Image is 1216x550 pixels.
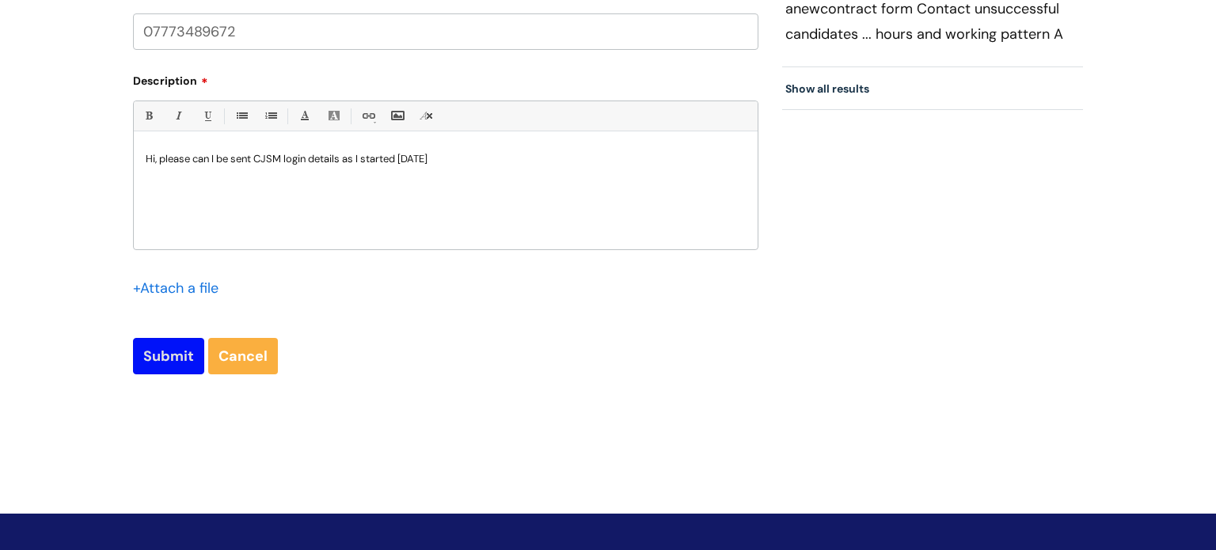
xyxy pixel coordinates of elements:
span: + [133,279,140,298]
div: Attach a file [133,275,228,301]
p: Hi, please can I be sent CJSM login details as I started [DATE] [146,152,746,166]
a: Remove formatting (Ctrl-\) [416,106,436,126]
a: Underline(Ctrl-U) [197,106,217,126]
a: Bold (Ctrl-B) [139,106,158,126]
a: 1. Ordered List (Ctrl-Shift-8) [260,106,280,126]
a: Cancel [208,338,278,374]
a: Italic (Ctrl-I) [168,106,188,126]
label: Description [133,69,758,88]
a: Insert Image... [387,106,407,126]
a: • Unordered List (Ctrl-Shift-7) [231,106,251,126]
input: Submit [133,338,204,374]
a: Back Color [324,106,344,126]
a: Show all results [785,82,869,96]
a: Link [358,106,378,126]
a: Font Color [294,106,314,126]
